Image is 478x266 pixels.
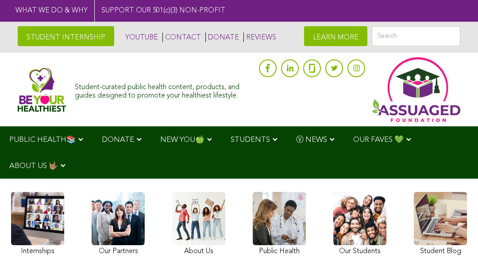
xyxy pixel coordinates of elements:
a: REVIEWS [243,32,276,42]
span: STUDENTS [231,136,270,144]
a: CONTACT [162,32,201,42]
span: DONATE [102,136,134,144]
span: Ⓥ NEWS [296,136,327,144]
a: YOUTUBE [123,32,158,42]
span: PUBLIC HEALTH📚 [9,136,76,144]
img: glassdoor [309,64,315,73]
a: STUDENT INTERNSHIP [18,26,114,46]
img: Assuaged App [372,57,460,122]
div: Student-curated public health content, products, and guides designed to promote your healthiest l... [75,79,254,100]
span: ABOUT US 🤟🏽 [9,162,58,170]
img: Assuaged [18,67,66,112]
input: Search [372,26,460,46]
a: DONATE [205,32,239,42]
a: LEARN MORE [304,26,367,46]
span: NEW YOU🍏 [160,136,204,144]
iframe: Chat Widget [434,223,478,266]
span: OUR FAVES 💚 [353,136,404,144]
